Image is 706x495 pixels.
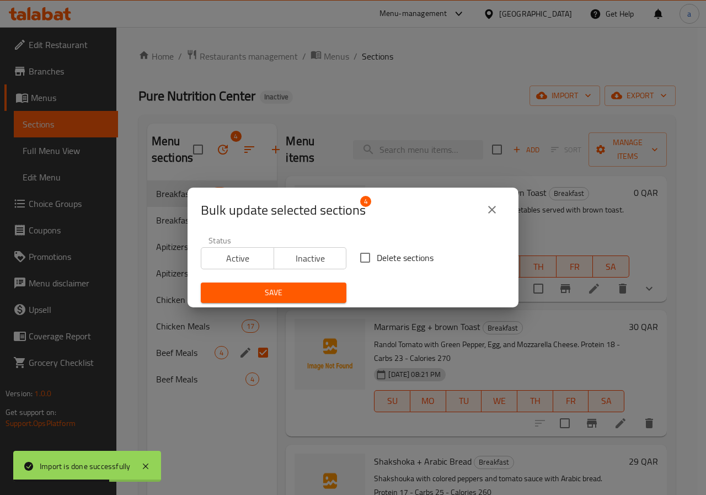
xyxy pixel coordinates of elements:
[201,201,366,219] span: Selected section count
[201,283,346,303] button: Save
[279,251,343,267] span: Inactive
[360,196,371,207] span: 4
[201,247,274,269] button: Active
[274,247,347,269] button: Inactive
[40,460,130,472] div: Import is done successfully
[210,286,338,300] span: Save
[479,196,505,223] button: close
[206,251,270,267] span: Active
[377,251,434,264] span: Delete sections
